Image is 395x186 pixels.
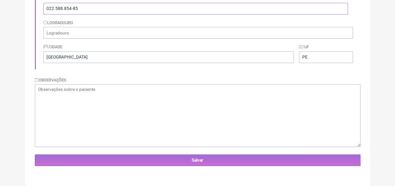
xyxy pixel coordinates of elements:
input: Cidade [43,51,294,63]
input: Logradouro [43,27,353,39]
label: UF [299,44,309,49]
input: Identificação do Paciente [43,3,348,14]
label: Observações [35,78,67,82]
label: Cidade [43,44,63,49]
input: Salvar [35,154,360,166]
label: Logradouro [43,20,74,25]
input: UF [299,51,353,63]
